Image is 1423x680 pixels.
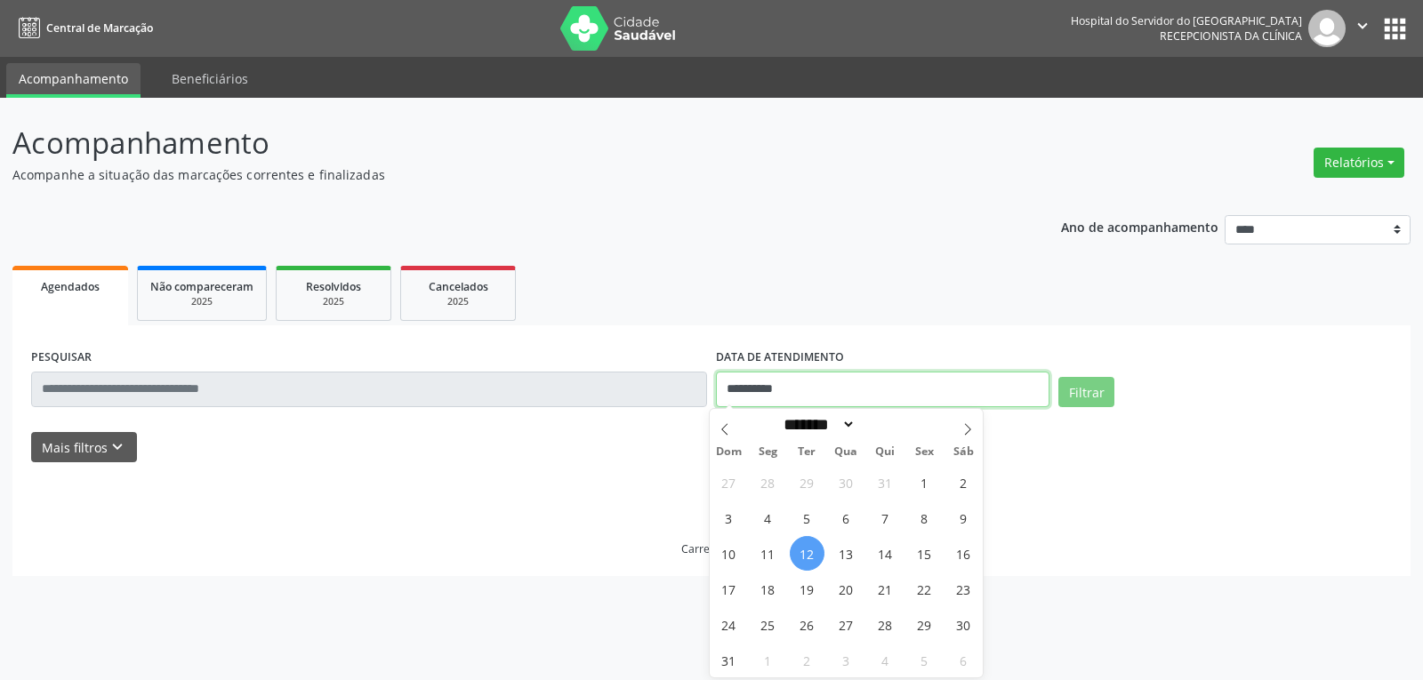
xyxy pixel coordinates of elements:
span: Julho 27, 2025 [711,465,746,500]
span: Agosto 30, 2025 [946,607,981,642]
span: Agosto 14, 2025 [868,536,903,571]
span: Agosto 5, 2025 [790,500,824,535]
span: Setembro 3, 2025 [829,643,864,677]
button: Mais filtroskeyboard_arrow_down [31,432,137,463]
img: img [1308,10,1346,47]
span: Não compareceram [150,279,253,294]
span: Agosto 17, 2025 [711,572,746,606]
span: Dom [710,446,749,458]
button: Filtrar [1058,377,1114,407]
a: Central de Marcação [12,13,153,43]
i:  [1353,16,1372,36]
span: Setembro 2, 2025 [790,643,824,677]
p: Ano de acompanhamento [1061,215,1218,237]
span: Setembro 6, 2025 [946,643,981,677]
a: Beneficiários [159,63,261,94]
span: Central de Marcação [46,20,153,36]
div: 2025 [150,295,253,308]
span: Agosto 10, 2025 [711,536,746,571]
span: Agosto 18, 2025 [751,572,785,606]
span: Agosto 1, 2025 [907,465,942,500]
span: Sex [904,446,944,458]
span: Agosto 22, 2025 [907,572,942,606]
i: keyboard_arrow_down [108,437,127,457]
span: Sáb [944,446,983,458]
span: Agosto 6, 2025 [829,500,864,535]
a: Acompanhamento [6,63,141,98]
span: Agosto 29, 2025 [907,607,942,642]
span: Agosto 24, 2025 [711,607,746,642]
span: Setembro 4, 2025 [868,643,903,677]
p: Acompanhamento [12,121,991,165]
div: 2025 [414,295,502,308]
span: Agosto 20, 2025 [829,572,864,606]
button: Relatórios [1314,148,1404,178]
div: Hospital do Servidor do [GEOGRAPHIC_DATA] [1071,13,1302,28]
span: Agendados [41,279,100,294]
span: Julho 28, 2025 [751,465,785,500]
span: Qua [826,446,865,458]
p: Acompanhe a situação das marcações correntes e finalizadas [12,165,991,184]
span: Julho 31, 2025 [868,465,903,500]
span: Agosto 15, 2025 [907,536,942,571]
span: Agosto 23, 2025 [946,572,981,606]
div: 2025 [289,295,378,308]
span: Agosto 9, 2025 [946,500,981,535]
span: Agosto 4, 2025 [751,500,785,535]
span: Qui [865,446,904,458]
span: Recepcionista da clínica [1160,28,1302,44]
span: Agosto 7, 2025 [868,500,903,535]
span: Agosto 28, 2025 [868,607,903,642]
span: Seg [748,446,787,458]
span: Setembro 1, 2025 [751,643,785,677]
button:  [1346,10,1379,47]
span: Agosto 12, 2025 [790,536,824,571]
label: PESQUISAR [31,344,92,372]
span: Ter [787,446,826,458]
span: Agosto 19, 2025 [790,572,824,606]
span: Agosto 25, 2025 [751,607,785,642]
span: Agosto 3, 2025 [711,500,746,535]
span: Agosto 21, 2025 [868,572,903,606]
span: Agosto 11, 2025 [751,536,785,571]
span: Setembro 5, 2025 [907,643,942,677]
span: Agosto 16, 2025 [946,536,981,571]
span: Cancelados [429,279,488,294]
span: Julho 29, 2025 [790,465,824,500]
label: DATA DE ATENDIMENTO [716,344,844,372]
span: Agosto 13, 2025 [829,536,864,571]
span: Agosto 26, 2025 [790,607,824,642]
input: Year [856,415,914,434]
span: Agosto 8, 2025 [907,500,942,535]
div: Carregando [681,541,743,556]
span: Agosto 31, 2025 [711,643,746,677]
span: Agosto 2, 2025 [946,465,981,500]
select: Month [778,415,856,434]
button: apps [1379,13,1411,44]
span: Agosto 27, 2025 [829,607,864,642]
span: Julho 30, 2025 [829,465,864,500]
span: Resolvidos [306,279,361,294]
